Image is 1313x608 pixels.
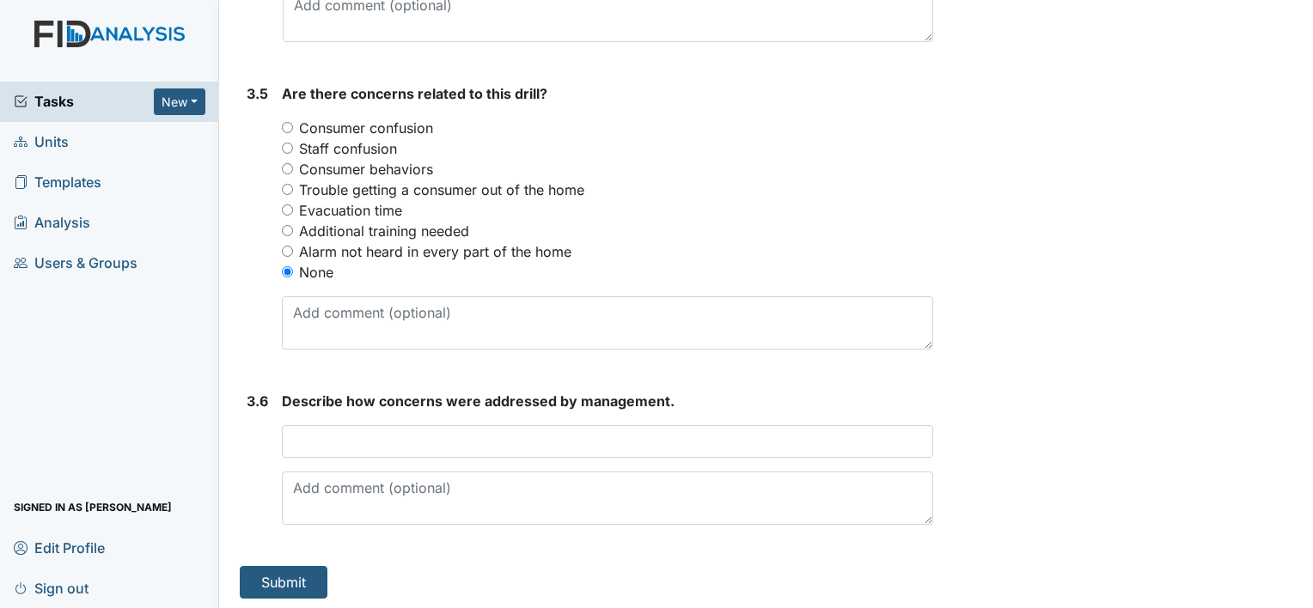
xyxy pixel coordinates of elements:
[154,88,205,115] button: New
[14,250,137,277] span: Users & Groups
[299,118,433,138] label: Consumer confusion
[14,494,172,520] span: Signed in as [PERSON_NAME]
[299,200,402,221] label: Evacuation time
[282,266,293,277] input: None
[14,575,89,601] span: Sign out
[299,221,469,241] label: Additional training needed
[282,204,293,216] input: Evacuation time
[299,179,584,200] label: Trouble getting a consumer out of the home
[14,169,101,196] span: Templates
[299,262,333,283] label: None
[299,241,571,262] label: Alarm not heard in every part of the home
[14,210,90,236] span: Analysis
[282,122,293,133] input: Consumer confusion
[282,392,675,410] span: Describe how concerns were addressed by management.
[282,225,293,236] input: Additional training needed
[282,184,293,195] input: Trouble getting a consumer out of the home
[299,159,433,179] label: Consumer behaviors
[282,246,293,257] input: Alarm not heard in every part of the home
[240,566,327,599] button: Submit
[299,138,397,159] label: Staff confusion
[14,534,105,561] span: Edit Profile
[14,129,69,155] span: Units
[14,91,154,112] a: Tasks
[282,163,293,174] input: Consumer behaviors
[282,143,293,154] input: Staff confusion
[247,391,268,411] label: 3.6
[282,85,547,102] span: Are there concerns related to this drill?
[247,83,268,104] label: 3.5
